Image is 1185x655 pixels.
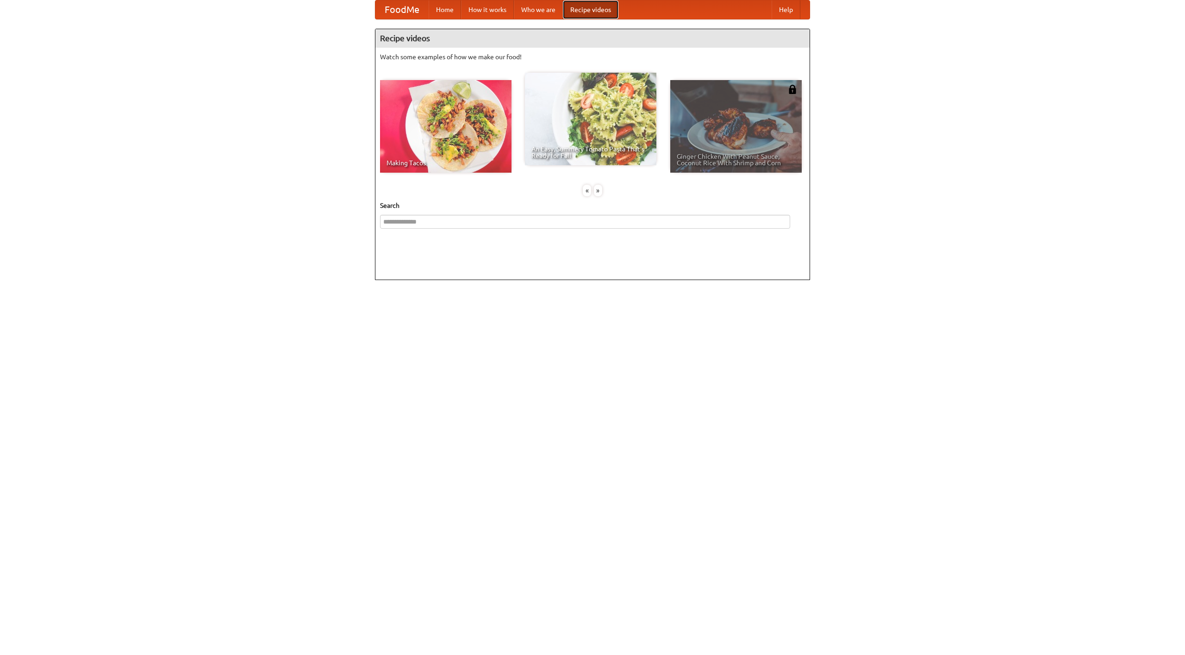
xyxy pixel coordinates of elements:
h4: Recipe videos [375,29,810,48]
span: An Easy, Summery Tomato Pasta That's Ready for Fall [531,146,650,159]
p: Watch some examples of how we make our food! [380,52,805,62]
a: How it works [461,0,514,19]
a: Recipe videos [563,0,618,19]
a: Who we are [514,0,563,19]
a: Help [772,0,800,19]
div: « [583,185,591,196]
div: » [594,185,602,196]
a: Making Tacos [380,80,511,173]
a: Home [429,0,461,19]
h5: Search [380,201,805,210]
span: Making Tacos [387,160,505,166]
a: An Easy, Summery Tomato Pasta That's Ready for Fall [525,73,656,165]
a: FoodMe [375,0,429,19]
img: 483408.png [788,85,797,94]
